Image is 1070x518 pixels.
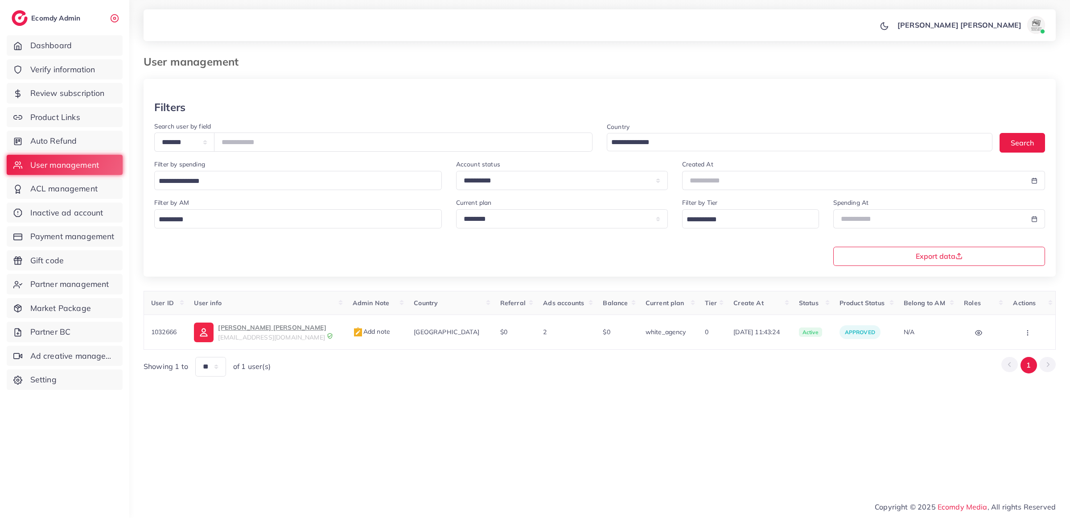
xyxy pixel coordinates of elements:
[1021,357,1037,373] button: Go to page 1
[456,160,500,169] label: Account status
[156,174,430,188] input: Search for option
[233,361,271,372] span: of 1 user(s)
[7,369,123,390] a: Setting
[30,231,115,242] span: Payment management
[608,136,981,149] input: Search for option
[904,328,914,336] span: N/A
[30,278,109,290] span: Partner management
[154,209,442,228] div: Search for option
[456,198,492,207] label: Current plan
[500,299,526,307] span: Referral
[845,329,875,336] span: approved
[194,323,214,342] img: ic-user-info.36bf1079.svg
[799,327,822,337] span: active
[543,328,547,336] span: 2
[353,327,390,336] span: Add note
[1000,133,1045,152] button: Search
[151,299,174,307] span: User ID
[964,299,981,307] span: Roles
[7,83,123,104] a: Review subscription
[897,20,1021,30] p: [PERSON_NAME] [PERSON_NAME]
[1013,299,1036,307] span: Actions
[353,299,390,307] span: Admin Note
[151,328,177,336] span: 1032666
[7,59,123,80] a: Verify information
[904,299,945,307] span: Belong to AM
[7,250,123,271] a: Gift code
[500,328,507,336] span: $0
[7,298,123,319] a: Market Package
[733,299,763,307] span: Create At
[30,374,57,385] span: Setting
[144,361,188,372] span: Showing 1 to
[218,322,326,333] p: [PERSON_NAME] [PERSON_NAME]
[154,160,205,169] label: Filter by spending
[7,178,123,199] a: ACL management
[893,16,1049,34] a: [PERSON_NAME] [PERSON_NAME]avatar
[30,159,99,171] span: User management
[353,327,363,338] img: admin_note.cdd0b510.svg
[799,299,819,307] span: Status
[7,35,123,56] a: Dashboard
[30,40,72,51] span: Dashboard
[607,122,630,131] label: Country
[840,299,885,307] span: Product Status
[30,303,91,314] span: Market Package
[705,328,708,336] span: 0
[682,198,717,207] label: Filter by Tier
[12,10,82,26] a: logoEcomdy Admin
[916,253,963,260] span: Export data
[30,112,80,123] span: Product Links
[7,322,123,342] a: Partner BC
[327,333,333,339] img: 9CAL8B2pu8EFxCJHYAAAAldEVYdGRhdGU6Y3JlYXRlADIwMjItMTItMDlUMDQ6NTg6MzkrMDA6MDBXSlgLAAAAJXRFWHRkYXR...
[154,171,442,190] div: Search for option
[7,131,123,151] a: Auto Refund
[875,501,1056,512] span: Copyright © 2025
[938,502,988,511] a: Ecomdy Media
[30,350,116,362] span: Ad creative management
[414,299,438,307] span: Country
[1027,16,1045,34] img: avatar
[154,101,185,114] h3: Filters
[988,501,1056,512] span: , All rights Reserved
[7,274,123,294] a: Partner management
[414,328,479,336] span: [GEOGRAPHIC_DATA]
[30,183,98,195] span: ACL management
[682,209,819,228] div: Search for option
[30,207,103,219] span: Inactive ad account
[7,203,123,223] a: Inactive ad account
[603,299,628,307] span: Balance
[30,255,64,266] span: Gift code
[543,299,584,307] span: Ads accounts
[705,299,717,307] span: Tier
[683,213,807,227] input: Search for option
[7,155,123,175] a: User management
[833,198,869,207] label: Spending At
[7,226,123,247] a: Payment management
[194,299,221,307] span: User info
[154,122,211,131] label: Search user by field
[682,160,713,169] label: Created At
[30,326,71,338] span: Partner BC
[603,328,610,336] span: $0
[833,247,1045,266] button: Export data
[646,299,684,307] span: Current plan
[7,107,123,128] a: Product Links
[12,10,28,26] img: logo
[30,64,95,75] span: Verify information
[30,135,77,147] span: Auto Refund
[1001,357,1056,373] ul: Pagination
[607,133,992,151] div: Search for option
[194,322,338,342] a: [PERSON_NAME] [PERSON_NAME][EMAIL_ADDRESS][DOMAIN_NAME]
[30,87,105,99] span: Review subscription
[7,346,123,366] a: Ad creative management
[218,333,325,341] span: [EMAIL_ADDRESS][DOMAIN_NAME]
[154,198,189,207] label: Filter by AM
[733,327,785,336] span: [DATE] 11:43:24
[144,55,246,68] h3: User management
[31,14,82,22] h2: Ecomdy Admin
[646,328,686,336] span: white_agency
[156,213,430,227] input: Search for option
